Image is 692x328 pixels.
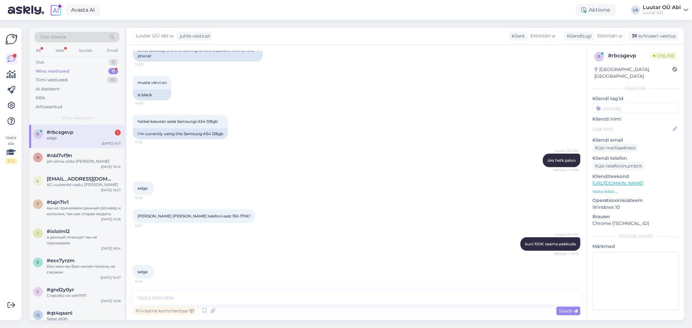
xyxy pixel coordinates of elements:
[109,59,118,65] div: 0
[643,5,688,15] a: Luutar OÜ AbiLuutar OÜ
[592,204,679,211] p: Windows 10
[592,95,679,102] p: Kliendi tag'id
[47,258,75,264] span: #exx7yrzm
[592,162,645,170] div: Küsi telefoninumbrit
[554,148,578,153] span: Luutar OÜ Abi
[651,52,677,59] span: Online
[136,32,168,40] span: Luutar OÜ Abi
[107,77,118,83] div: 10
[34,46,42,55] div: All
[66,5,100,16] a: Avasta AI
[36,86,60,92] div: AI Assistent
[592,155,679,162] p: Kliendi telefon
[47,205,121,217] div: мы не принимаем данный ресивер и колонки, так как старая модель
[101,275,121,280] div: [DATE] 15:47
[37,289,40,294] span: g
[592,116,679,123] p: Kliendi nimi
[594,66,673,80] div: [GEOGRAPHIC_DATA], [GEOGRAPHIC_DATA]
[102,141,121,146] div: [DATE] 14:11
[592,189,679,194] p: Vaata edasi ...
[40,34,66,41] span: Otsi kliente
[62,115,91,121] span: Minu vestlused
[47,176,114,182] span: lahtristo@gmail.com
[133,128,228,139] div: I'm currently using this Samsung A54 128gb
[47,316,121,322] div: Selge aitäh
[36,312,40,317] span: q
[133,307,196,315] div: Privaatne kommentaar
[138,214,250,218] span: [PERSON_NAME] [PERSON_NAME] telefoni eest 150-170€!
[509,33,525,40] div: Klient
[592,197,679,204] p: Operatsioonisüsteem
[5,33,18,45] img: Askly Logo
[47,129,73,135] span: #rbcsgevp
[101,164,121,169] div: [DATE] 10:14
[5,135,17,164] div: Vaata siia
[135,195,159,200] span: 14:10
[47,158,121,164] div: jah sinna võite [PERSON_NAME]
[47,228,70,234] span: #ixloiml2
[592,243,679,250] p: Märkmed
[138,119,218,124] span: hetkel kasutan seda Samsungi A54 128gb
[47,135,121,141] div: selge
[36,104,62,110] div: Arhiveeritud
[592,103,679,113] input: Lisa tag
[177,33,210,40] div: juhib vestlust
[135,62,159,67] span: 14:05
[36,59,44,65] div: Uus
[525,241,576,246] span: kuni 100€ saame pakkuda
[37,132,40,136] span: r
[553,168,578,172] span: Nähtud ✓ 14:10
[108,68,118,75] div: 11
[547,158,576,163] span: üks hetk palun
[49,3,63,17] img: explore-ai
[643,5,681,10] div: Luutar OÜ Abi
[135,223,159,228] span: 14:11
[133,89,171,100] div: is black
[47,287,74,293] span: #gnd2y0yr
[36,77,67,83] div: Tiimi vestlused
[554,251,578,256] span: Nähtud ✓ 14:15
[592,137,679,144] p: Kliendi email
[37,178,39,183] span: l
[115,130,121,135] div: 1
[554,232,578,237] span: Luutar OÜ Abi
[37,231,39,236] span: i
[643,10,681,15] div: Luutar OÜ
[37,202,39,206] span: t
[47,310,72,316] span: #qt4qaanl
[592,213,679,220] p: Brauser
[592,144,638,152] div: Küsi meiliaadressi
[5,158,17,164] div: 2 / 3
[138,80,167,85] span: musta värvi on
[101,246,121,251] div: [DATE] 16:14
[54,46,66,55] div: Web
[592,220,679,227] p: Chrome [TECHNICAL_ID]
[36,68,69,75] div: Minu vestlused
[47,293,121,299] div: Спасибо но нет!!!!!!!!
[133,45,263,62] div: Unfortunately, there is nothing to take a picture with on the phone!
[36,155,40,160] span: n
[592,180,643,186] a: [URL][DOMAIN_NAME]
[559,308,578,314] span: Saada
[597,32,617,40] span: Estonian
[47,199,69,205] span: #tajn7iv1
[592,86,679,91] div: Kliendi info
[47,182,121,188] div: 4G ruutereid vastu [PERSON_NAME]
[135,101,159,106] span: 14:06
[101,217,121,222] div: [DATE] 10:16
[138,269,148,274] span: selge
[564,33,592,40] div: Klienditugi
[631,6,640,15] div: LA
[135,279,159,284] span: 14:16
[101,299,121,303] div: [DATE] 12:26
[106,46,119,55] div: Email
[593,125,672,133] input: Lisa nimi
[37,260,39,265] span: e
[598,54,601,59] span: r
[47,234,121,246] div: а данный планшет мы не принимаем
[576,4,615,16] div: Aktiivne
[530,32,550,40] span: Estonian
[78,46,93,55] div: Socials
[138,186,148,191] span: selge
[101,188,121,193] div: [DATE] 16:27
